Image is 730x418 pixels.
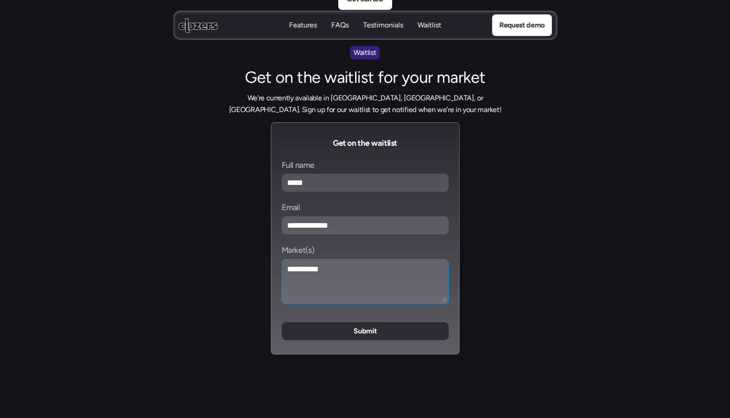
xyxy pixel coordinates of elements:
a: FeaturesFeatures [289,20,317,31]
p: FAQs [331,20,349,30]
p: Features [289,30,317,40]
input: Email [282,216,449,234]
p: FAQs [331,30,349,40]
p: Features [289,20,317,30]
input: Full name [282,174,449,192]
a: WaitlistWaitlist [417,20,441,31]
h3: Get on the waitlist [282,137,449,149]
a: Request demo [492,14,552,36]
h2: Get on the waitlist for your market [212,67,518,89]
a: FAQsFAQs [331,20,349,31]
p: We're currently available in [GEOGRAPHIC_DATA], [GEOGRAPHIC_DATA], or [GEOGRAPHIC_DATA]. Sign up ... [212,92,518,115]
p: Submit [354,325,376,337]
p: Waitlist [417,20,441,30]
p: Waitlist [354,47,376,58]
p: Testimonials [363,20,403,30]
p: Waitlist [417,30,441,40]
p: Full name [282,160,314,171]
a: TestimonialsTestimonials [363,20,403,31]
button: Submit [282,322,449,340]
p: Request demo [499,19,544,31]
p: Market(s) [282,245,314,256]
textarea: Market(s) [282,259,449,304]
p: Testimonials [363,30,403,40]
p: Email [282,202,300,213]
